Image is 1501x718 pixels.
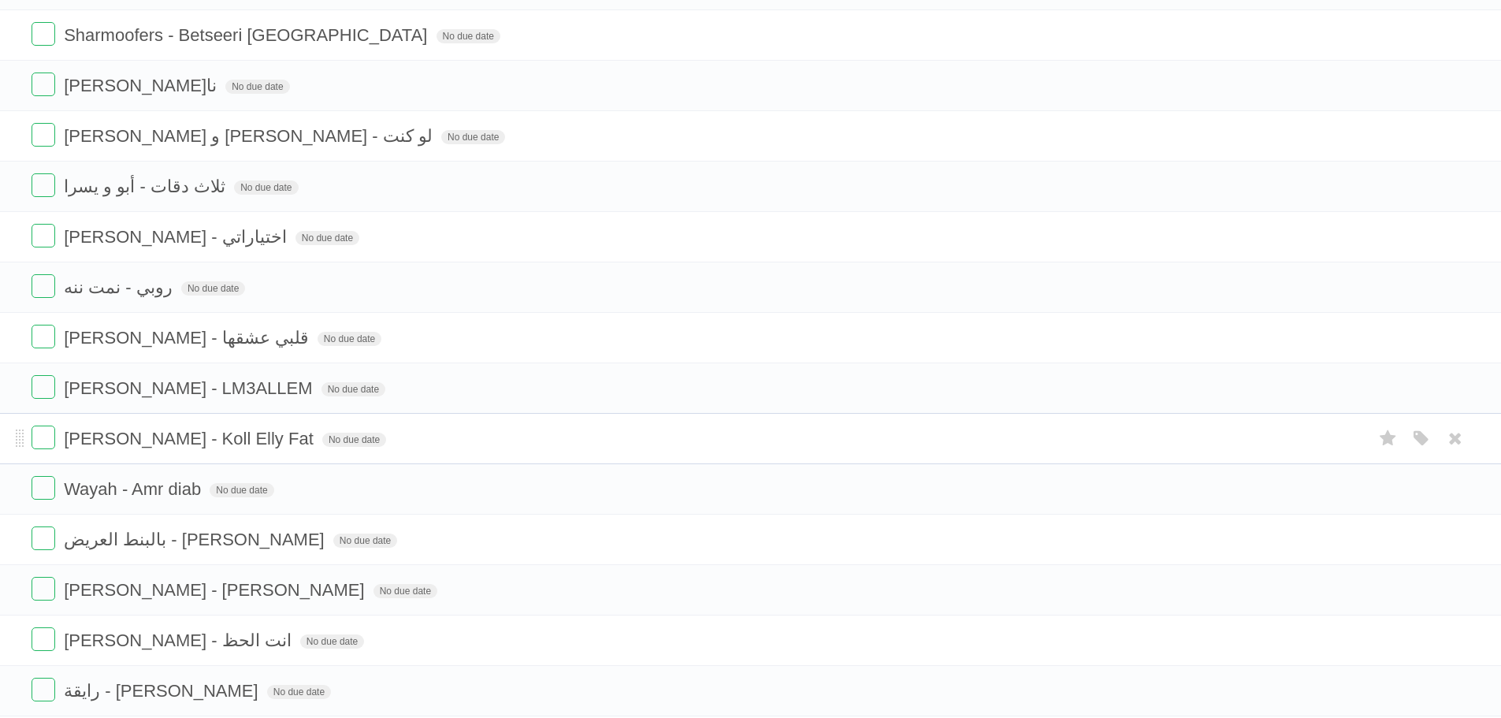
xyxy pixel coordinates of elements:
span: No due date [437,29,500,43]
span: Wayah - Amr diab [64,479,205,499]
label: Star task [1373,426,1403,452]
span: No due date [322,433,386,447]
span: No due date [234,180,298,195]
span: بالبنط العريض - [PERSON_NAME] [64,530,329,549]
label: Done [32,627,55,651]
label: Done [32,476,55,500]
span: No due date [210,483,273,497]
span: ثلاث دقات - أبو و يسرا [64,177,229,196]
span: [PERSON_NAME] - [PERSON_NAME] [64,580,368,600]
span: No due date [267,685,331,699]
label: Done [32,678,55,701]
span: No due date [373,584,437,598]
span: [PERSON_NAME] - Koll Elly Fat [64,429,318,448]
label: Done [32,224,55,247]
span: [PERSON_NAME] و [PERSON_NAME] - لو كنت [64,126,437,146]
span: رايقة - [PERSON_NAME] [64,681,262,701]
label: Done [32,526,55,550]
label: Done [32,73,55,96]
span: [PERSON_NAME] - قلبي عشقها [64,328,313,348]
span: No due date [333,534,397,548]
label: Done [32,123,55,147]
span: [PERSON_NAME] - انت الحظ [64,631,295,650]
span: No due date [300,634,364,649]
label: Done [32,274,55,298]
span: No due date [295,231,359,245]
label: Done [32,577,55,601]
span: روبي - نمت ننه [64,277,176,297]
label: Done [32,375,55,399]
span: [PERSON_NAME]نا [64,76,221,95]
span: No due date [181,281,245,296]
span: No due date [318,332,381,346]
span: No due date [225,80,289,94]
label: Done [32,426,55,449]
label: Done [32,22,55,46]
span: [PERSON_NAME] - LM3ALLEM [64,378,316,398]
label: Done [32,325,55,348]
span: No due date [321,382,385,396]
span: Sharmoofers - Betseeri [GEOGRAPHIC_DATA] [64,25,431,45]
span: [PERSON_NAME] - اختياراتي [64,227,290,247]
label: Done [32,173,55,197]
span: No due date [441,130,505,144]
